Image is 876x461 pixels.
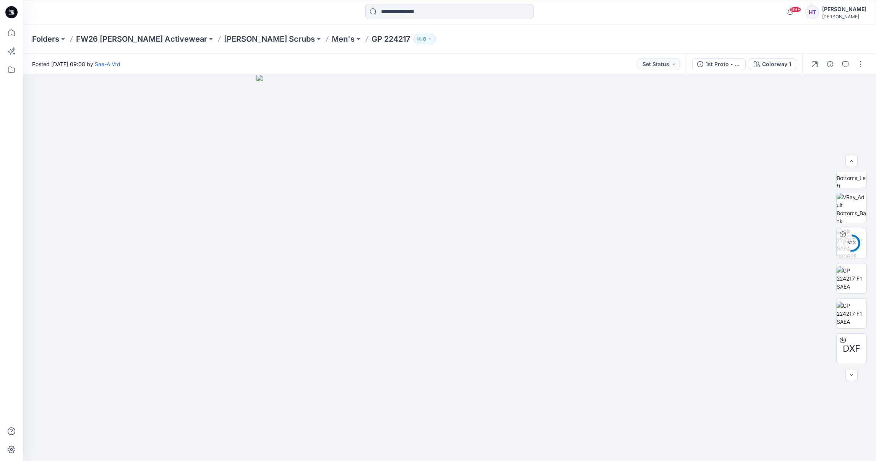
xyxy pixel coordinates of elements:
[706,60,741,68] div: 1st Proto - 3D
[837,193,866,223] img: VRay_Adult Bottoms_Back
[32,34,59,44] a: Folders
[790,6,801,13] span: 99+
[837,158,866,188] img: VRay_Adult Bottoms_Left
[805,5,819,19] div: HT
[423,35,426,43] p: 8
[837,228,866,258] img: GP 224217 F1 SAEA 080625 Colorway 1
[95,61,120,67] a: Sae-A Vtd
[822,14,866,19] div: [PERSON_NAME]
[843,342,860,355] span: DXF
[32,60,120,68] span: Posted [DATE] 09:08 by
[824,58,836,70] button: Details
[842,240,861,246] div: 52 %
[414,34,436,44] button: 8
[837,302,866,326] img: GP 224217 F1 SAEA
[224,34,315,44] a: [PERSON_NAME] Scrubs
[749,58,796,70] button: Colorway 1
[692,58,746,70] button: 1st Proto - 3D
[256,75,642,461] img: eyJhbGciOiJIUzI1NiIsImtpZCI6IjAiLCJzbHQiOiJzZXMiLCJ0eXAiOiJKV1QifQ.eyJkYXRhIjp7InR5cGUiOiJzdG9yYW...
[762,60,791,68] div: Colorway 1
[837,266,866,291] img: GP 224217 F1 SAEA
[332,34,355,44] a: Men's
[371,34,410,44] p: GP 224217
[76,34,207,44] a: FW26 [PERSON_NAME] Activewear
[822,5,866,14] div: [PERSON_NAME]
